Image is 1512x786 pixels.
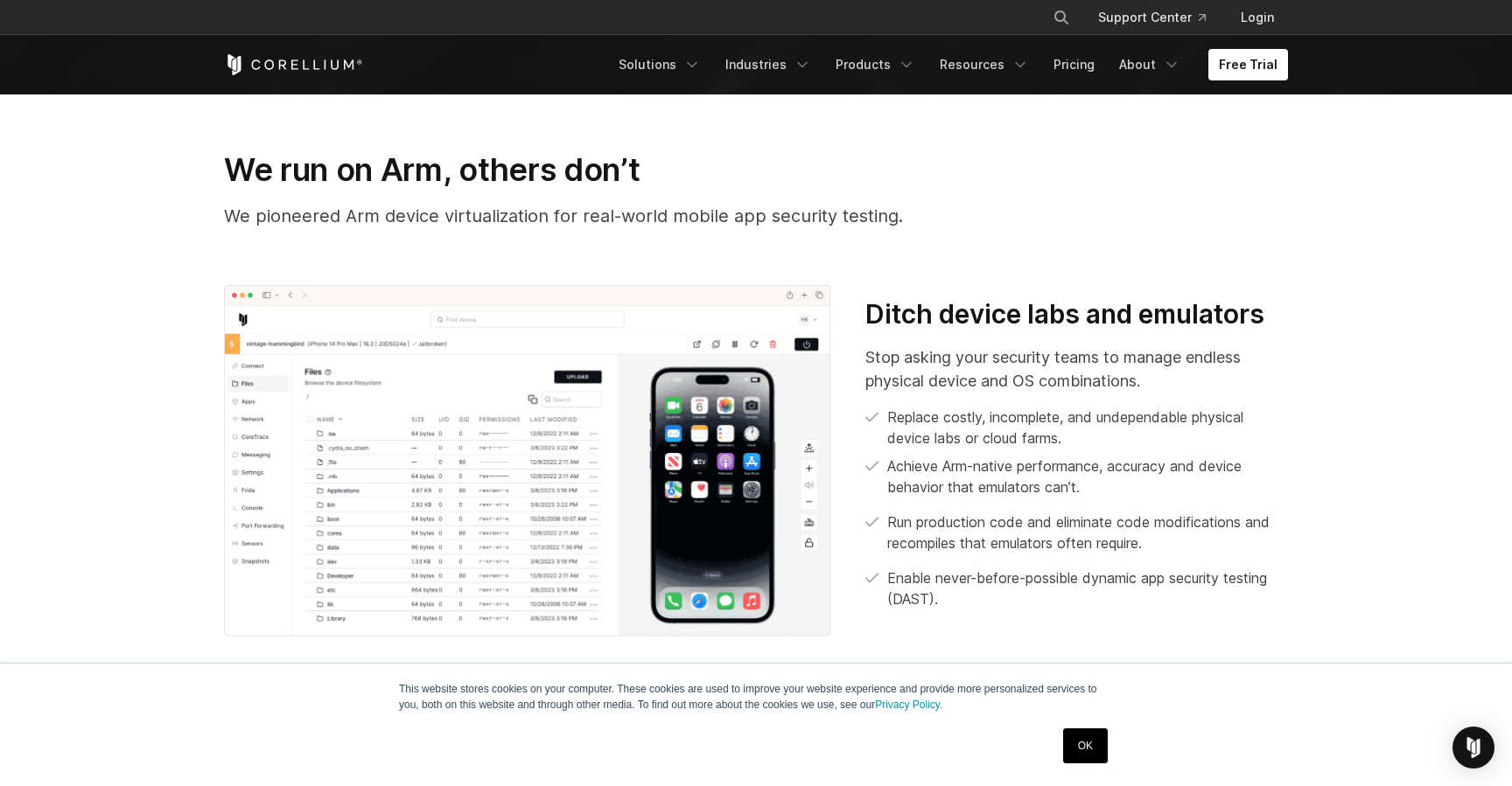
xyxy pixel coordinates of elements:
button: Search [1046,2,1077,33]
a: Products [825,49,926,80]
div: Navigation Menu [608,49,1288,80]
a: Pricing [1043,49,1105,80]
a: Privacy Policy. [875,699,942,711]
p: Enable never-before-possible dynamic app security testing (DAST). [887,567,1288,609]
a: Free Trial [1208,49,1288,80]
a: Resources [929,49,1039,80]
p: Run production code and eliminate code modifications and recompiles that emulators often require. [887,511,1288,553]
p: Achieve Arm-native performance, accuracy and device behavior that emulators can’t. [887,456,1288,497]
p: Replace costly, incomplete, and undependable physical device labs or cloud farms. [887,407,1288,449]
a: Solutions [608,49,711,80]
a: Industries [715,49,822,80]
img: Dynamic app security testing (DSAT); iOS pentest [224,285,830,636]
h3: Ditch device labs and emulators [865,298,1288,331]
a: Login [1227,2,1288,33]
div: Open Intercom Messenger [1452,727,1494,769]
p: Stop asking your security teams to manage endless physical device and OS combinations. [865,345,1288,393]
div: Navigation Menu [1032,2,1288,33]
p: We pioneered Arm device virtualization for real-world mobile app security testing. [224,203,1288,229]
p: This website stores cookies on your computer. These cookies are used to improve your website expe... [399,681,1113,713]
a: Support Center [1084,2,1220,33]
a: About [1109,49,1191,80]
a: Corellium Home [224,54,363,75]
h3: We run on Arm, others don’t [224,150,1288,189]
a: OK [1063,728,1108,763]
